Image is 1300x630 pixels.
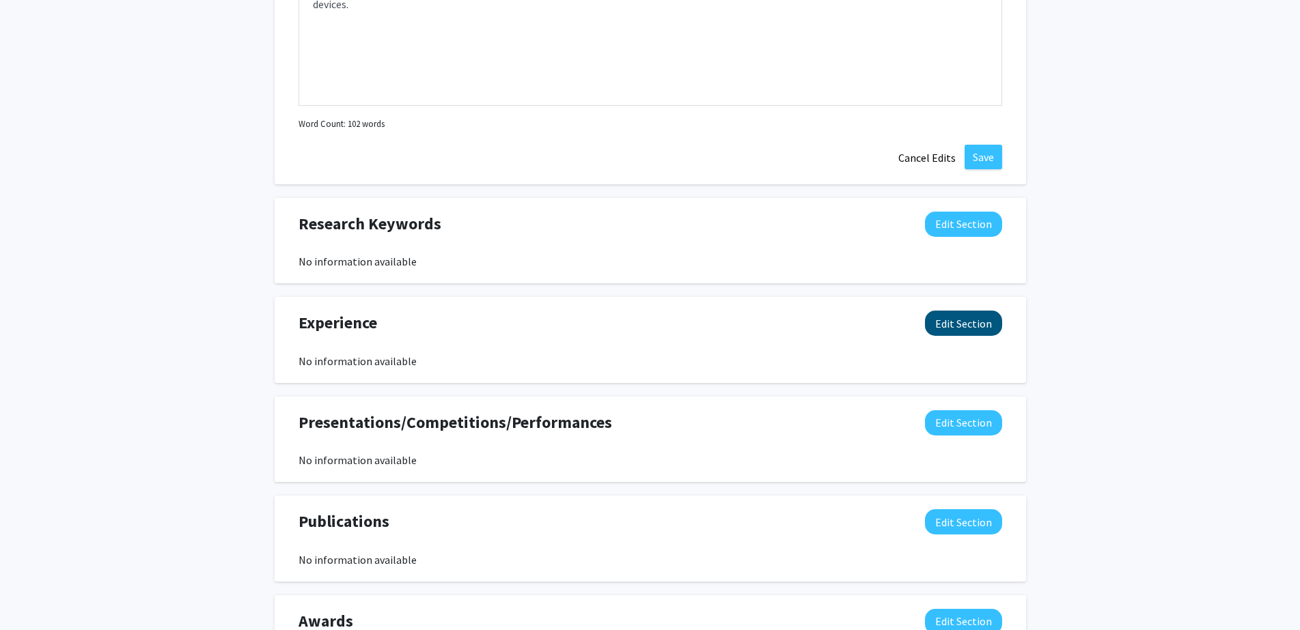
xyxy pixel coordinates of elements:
button: Cancel Edits [889,145,965,171]
div: No information available [299,452,1002,468]
button: Edit Experience [925,311,1002,336]
span: Research Keywords [299,212,441,236]
span: Presentations/Competitions/Performances [299,410,612,435]
span: Publications [299,509,389,534]
div: No information available [299,353,1002,369]
button: Edit Presentations/Competitions/Performances [925,410,1002,435]
button: Edit Publications [925,509,1002,534]
button: Save [965,145,1002,169]
small: Word Count: 102 words [299,117,385,130]
div: No information available [299,552,1002,568]
button: Edit Research Keywords [925,212,1002,237]
span: Experience [299,311,377,335]
iframe: Chat [10,569,58,620]
div: No information available [299,253,1002,270]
